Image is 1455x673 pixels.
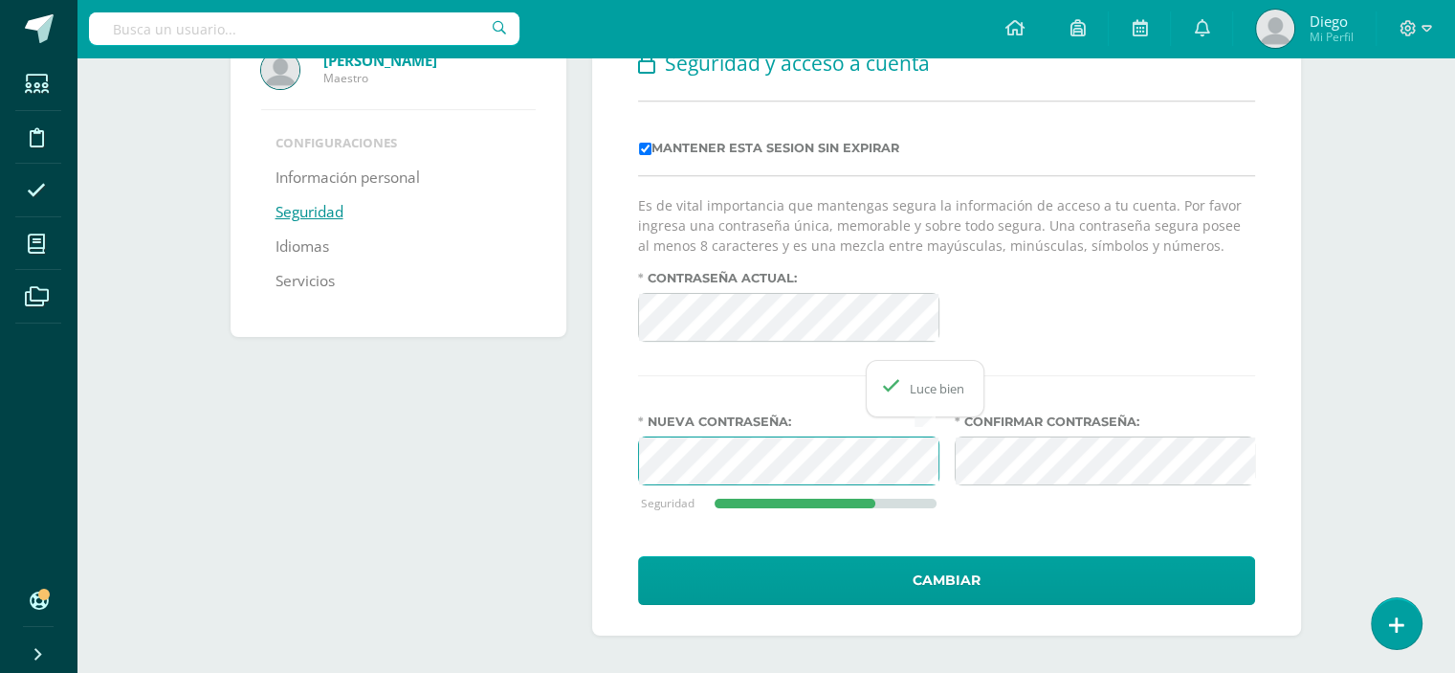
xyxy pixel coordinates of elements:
[323,70,536,86] span: Maestro
[276,230,329,264] a: Idiomas
[323,51,536,70] a: [PERSON_NAME]
[276,195,343,230] a: Seguridad
[638,195,1255,256] p: Es de vital importancia que mantengas segura la información de acceso a tu cuenta. Por favor ingr...
[323,51,437,70] strong: [PERSON_NAME]
[638,271,939,285] label: Contraseña actual:
[641,495,715,510] div: Seguridad
[261,51,299,89] img: Profile picture of Diego Martinez
[665,50,930,77] span: Seguridad y acceso a cuenta
[910,380,964,397] div: Luce bien
[639,143,651,155] input: Mantener esta sesion sin expirar
[1309,11,1353,31] span: Diego
[276,134,521,151] li: Configuraciones
[638,415,939,429] label: Nueva contraseña:
[276,161,420,195] a: Información personal
[955,415,1256,429] label: Confirmar contraseña:
[639,141,899,155] label: Mantener esta sesion sin expirar
[1309,29,1353,45] span: Mi Perfil
[638,556,1255,605] button: Cambiar
[89,12,519,45] input: Busca un usuario...
[1256,10,1294,48] img: e1ecaa63abbcd92f15e98e258f47b918.png
[276,264,335,299] a: Servicios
